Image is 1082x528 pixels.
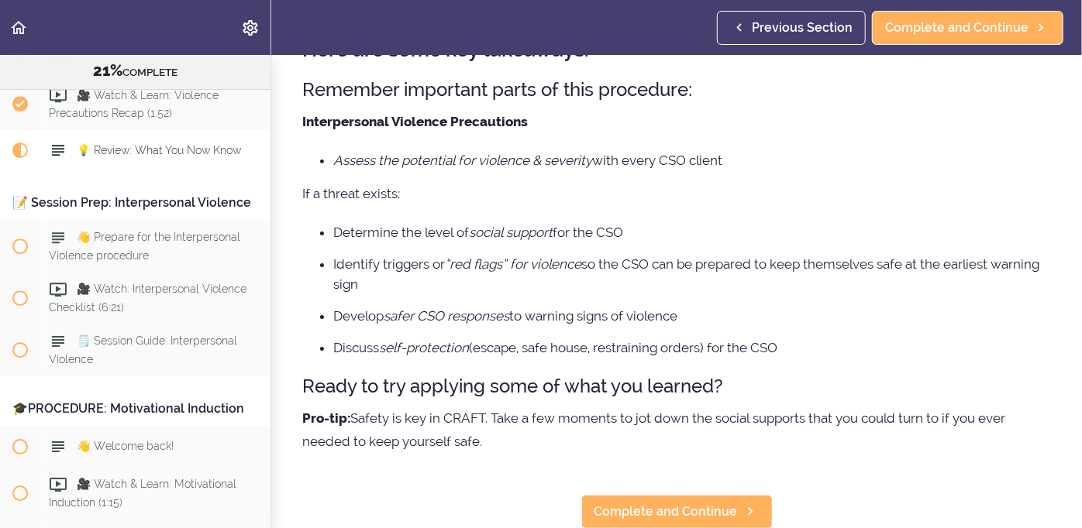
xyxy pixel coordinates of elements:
h2: Here are some key takeaways. [302,39,1051,61]
span: 👋 Prepare for the Interpersonal Violence procedure [49,231,240,261]
span: Complete and Continue [885,19,1029,37]
span: 👋 Welcome back! [77,440,174,452]
em: Assess the potential for violence & severity [333,153,592,168]
span: 🗒️ Session Guide: Interpersonal Violence [49,334,237,365]
a: Complete and Continue [872,11,1063,45]
span: 💡 Review: What You Now Know [77,143,241,156]
li: Discuss (escape, safe house, restraining orders) for the CSO [333,338,1051,358]
h3: Remember important parts of this procedure: [302,77,1051,102]
span: 🎥 Watch & Learn: Motivational Induction (1:15) [49,478,236,508]
strong: Pro-tip: [302,410,350,426]
svg: Back to course curriculum [9,19,28,37]
span: Complete and Continue [594,502,738,521]
em: self-protection [379,340,469,355]
span: 21% [93,61,122,80]
svg: Settings Menu [241,19,260,37]
li: Determine the level of for the CSO [333,222,1051,242]
em: social support [469,225,553,240]
span: Previous Section [752,19,853,37]
span: 🎥 Watch: Interpersonal Violence Checklist (6:21) [49,283,246,313]
li: Identify triggers or so the CSO can be prepared to keep themselves safe at the earliest warning sign [333,254,1051,294]
p: If a threat exists: [302,182,1051,205]
li: with every CSO client [333,150,1051,170]
a: Previous Section [717,11,866,45]
strong: Interpersonal Violence Precautions [302,114,528,129]
span: 🎥 Watch & Learn: Violence Precautions Recap (1:52) [49,88,219,118]
p: Safety is key in CRAFT. Take a few moments to jot down the social supports that you could turn to... [302,406,1051,453]
div: COMPLETE [19,61,251,81]
li: Develop to warning signs of violence [333,306,1051,326]
h3: Ready to try applying some of what you learned? [302,373,1051,399]
em: safer CSO responses [384,308,509,324]
em: “red flags” for violence [445,256,581,272]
